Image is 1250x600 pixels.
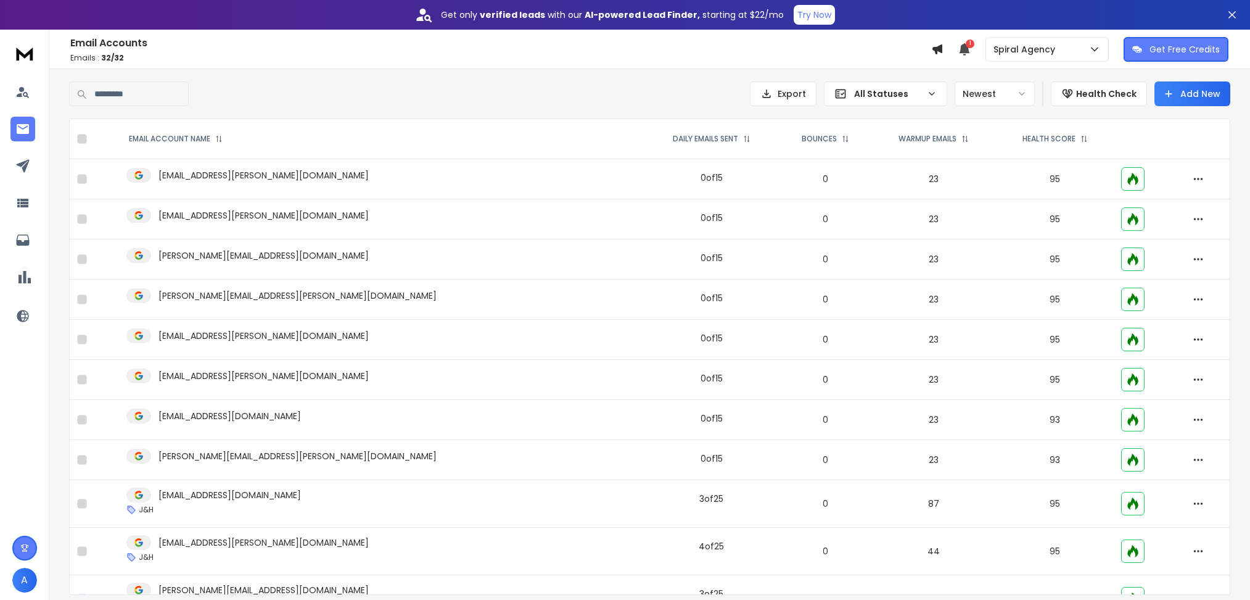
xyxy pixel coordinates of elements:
[701,292,723,304] div: 0 of 15
[996,199,1114,240] td: 95
[1124,37,1228,62] button: Get Free Credits
[955,81,1035,106] button: Newest
[996,440,1114,480] td: 93
[139,505,154,515] p: J&H
[158,450,437,462] p: [PERSON_NAME][EMAIL_ADDRESS][PERSON_NAME][DOMAIN_NAME]
[158,370,369,382] p: [EMAIL_ADDRESS][PERSON_NAME][DOMAIN_NAME]
[70,53,931,63] p: Emails :
[871,440,996,480] td: 23
[871,159,996,199] td: 23
[701,372,723,385] div: 0 of 15
[12,568,37,593] button: A
[699,493,723,505] div: 3 of 25
[1076,88,1137,100] p: Health Check
[701,212,723,224] div: 0 of 15
[996,400,1114,440] td: 93
[854,88,922,100] p: All Statuses
[996,159,1114,199] td: 95
[786,498,865,510] p: 0
[786,173,865,185] p: 0
[786,213,865,225] p: 0
[786,545,865,557] p: 0
[898,134,956,144] p: WARMUP EMAILS
[158,410,301,422] p: [EMAIL_ADDRESS][DOMAIN_NAME]
[996,240,1114,280] td: 95
[750,81,816,106] button: Export
[786,333,865,346] p: 0
[1149,43,1220,56] p: Get Free Credits
[966,40,974,48] span: 1
[673,134,738,144] p: DAILY EMAILS SENT
[786,293,865,306] p: 0
[871,528,996,575] td: 44
[871,480,996,528] td: 87
[158,209,369,222] p: [EMAIL_ADDRESS][PERSON_NAME][DOMAIN_NAME]
[802,134,837,144] p: BOUNCES
[786,414,865,426] p: 0
[12,42,37,65] img: logo
[996,320,1114,360] td: 95
[701,332,723,344] div: 0 of 15
[1051,81,1147,106] button: Health Check
[993,43,1060,56] p: Spiral Agency
[158,489,301,501] p: [EMAIL_ADDRESS][DOMAIN_NAME]
[996,360,1114,400] td: 95
[786,253,865,265] p: 0
[871,280,996,320] td: 23
[101,52,124,63] span: 32 / 32
[699,540,724,552] div: 4 of 25
[158,536,369,549] p: [EMAIL_ADDRESS][PERSON_NAME][DOMAIN_NAME]
[158,249,369,262] p: [PERSON_NAME][EMAIL_ADDRESS][DOMAIN_NAME]
[585,9,700,21] strong: AI-powered Lead Finder,
[70,36,931,51] h1: Email Accounts
[797,9,831,21] p: Try Now
[158,169,369,181] p: [EMAIL_ADDRESS][PERSON_NAME][DOMAIN_NAME]
[1154,81,1230,106] button: Add New
[871,320,996,360] td: 23
[871,199,996,240] td: 23
[996,280,1114,320] td: 95
[871,240,996,280] td: 23
[871,400,996,440] td: 23
[786,373,865,386] p: 0
[701,172,723,184] div: 0 of 15
[129,134,223,144] div: EMAIL ACCOUNT NAME
[1022,134,1075,144] p: HEALTH SCORE
[441,9,784,21] p: Get only with our starting at $22/mo
[794,5,835,25] button: Try Now
[871,360,996,400] td: 23
[139,552,154,562] p: J&H
[786,454,865,466] p: 0
[158,584,369,596] p: [PERSON_NAME][EMAIL_ADDRESS][DOMAIN_NAME]
[996,528,1114,575] td: 95
[480,9,545,21] strong: verified leads
[701,452,723,465] div: 0 of 15
[701,252,723,264] div: 0 of 15
[158,290,437,302] p: [PERSON_NAME][EMAIL_ADDRESS][PERSON_NAME][DOMAIN_NAME]
[701,412,723,425] div: 0 of 15
[158,330,369,342] p: [EMAIL_ADDRESS][PERSON_NAME][DOMAIN_NAME]
[996,480,1114,528] td: 95
[699,588,723,600] div: 3 of 25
